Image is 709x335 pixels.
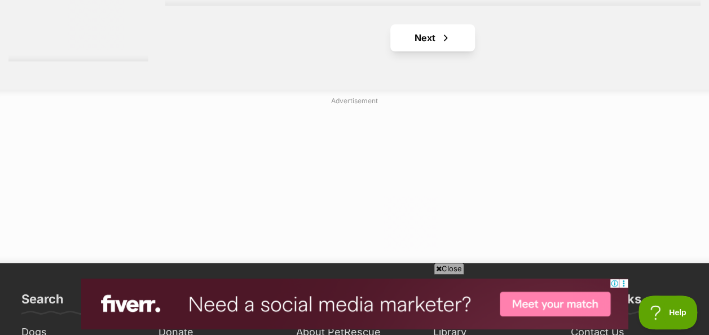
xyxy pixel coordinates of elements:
[270,111,439,252] iframe: Advertisement
[638,296,698,329] iframe: Help Scout Beacon - Open
[21,291,64,314] h3: Search
[434,263,464,274] span: Close
[390,24,475,51] a: Next page
[165,24,701,51] nav: Pagination
[81,279,628,329] iframe: Advertisement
